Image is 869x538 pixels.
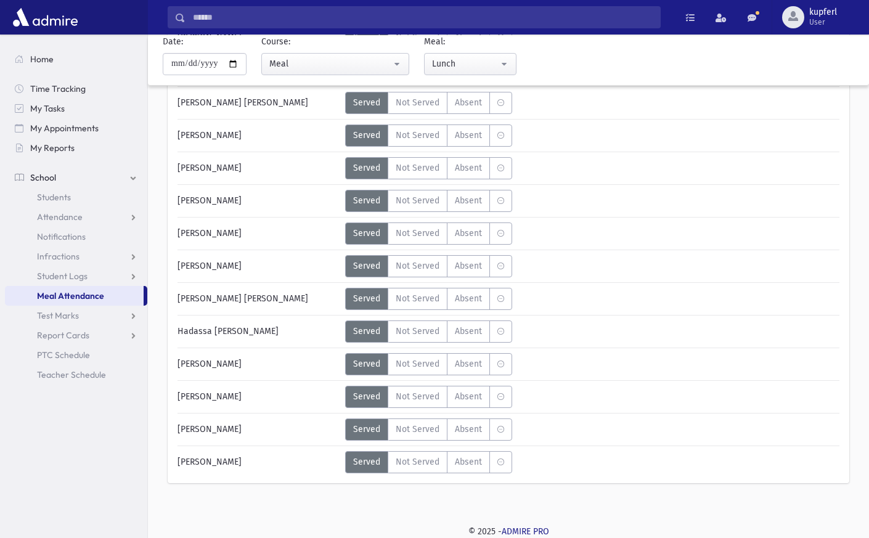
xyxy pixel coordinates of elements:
span: Not Served [396,325,439,338]
span: Served [353,325,380,338]
span: User [809,17,837,27]
span: Served [353,96,380,109]
span: PTC Schedule [37,349,90,361]
span: My Reports [30,142,75,153]
span: Served [353,390,380,403]
span: Absent [455,194,482,207]
span: Served [353,194,380,207]
a: Notifications [5,227,147,247]
div: MeaStatus [345,157,512,179]
span: Time Tracking [30,83,86,94]
a: PTC Schedule [5,345,147,365]
span: Served [353,423,380,436]
a: My Appointments [5,118,147,138]
span: Meal Attendance [37,290,104,301]
span: Students [37,192,71,203]
span: Not Served [396,227,439,240]
label: Meal: [424,35,445,48]
span: kupferl [809,7,837,17]
div: MeaStatus [345,386,512,408]
span: Not Served [396,259,439,272]
span: Not Served [396,292,439,305]
div: Meal [269,57,391,70]
span: Notifications [37,231,86,242]
a: Home [5,49,147,69]
span: Not Served [396,423,439,436]
a: My Reports [5,138,147,158]
button: Meal [261,53,409,75]
a: Teacher Schedule [5,365,147,385]
span: [PERSON_NAME] [177,194,242,207]
div: MeaStatus [345,418,512,441]
span: Absent [455,357,482,370]
img: AdmirePro [10,5,81,30]
span: Student Logs [37,271,88,282]
div: MeaStatus [345,451,512,473]
span: My Tasks [30,103,65,114]
div: MeaStatus [345,353,512,375]
div: MeaStatus [345,288,512,310]
div: Lunch [432,57,499,70]
span: [PERSON_NAME] [177,423,242,436]
label: Date: [163,35,183,48]
span: Test Marks [37,310,79,321]
div: MeaStatus [345,222,512,245]
span: Absent [455,455,482,468]
a: Student Logs [5,266,147,286]
span: [PERSON_NAME] [PERSON_NAME] [177,292,308,305]
span: [PERSON_NAME] [177,129,242,142]
span: Served [353,455,380,468]
span: Absent [455,390,482,403]
span: Home [30,54,54,65]
a: School [5,168,147,187]
span: Absent [455,423,482,436]
span: [PERSON_NAME] [PERSON_NAME] [177,96,308,109]
span: Served [353,292,380,305]
div: MeaStatus [345,320,512,343]
a: My Tasks [5,99,147,118]
button: Lunch [424,53,516,75]
span: Teacher Schedule [37,369,106,380]
a: Infractions [5,247,147,266]
span: Served [353,129,380,142]
span: Absent [455,227,482,240]
span: Not Served [396,96,439,109]
span: Absent [455,96,482,109]
div: MeaStatus [345,92,512,114]
span: Absent [455,292,482,305]
span: My Appointments [30,123,99,134]
div: MeaStatus [345,190,512,212]
span: Served [353,357,380,370]
span: Not Served [396,161,439,174]
a: Meal Attendance [5,286,144,306]
span: [PERSON_NAME] [177,227,242,240]
span: Served [353,161,380,174]
span: Absent [455,325,482,338]
span: [PERSON_NAME] [177,390,242,403]
div: MeaStatus [345,255,512,277]
span: Report Cards [37,330,89,341]
label: Course: [261,35,290,48]
a: Time Tracking [5,79,147,99]
span: Attendance [37,211,83,222]
span: [PERSON_NAME] [177,357,242,370]
span: Not Served [396,455,439,468]
span: Infractions [37,251,80,262]
div: MeaStatus [345,124,512,147]
span: [PERSON_NAME] [177,259,242,272]
span: Hadassa [PERSON_NAME] [177,325,279,338]
span: Served [353,227,380,240]
span: Not Served [396,357,439,370]
input: Search [186,6,660,28]
a: Report Cards [5,325,147,345]
span: Not Served [396,194,439,207]
div: © 2025 - [168,525,849,538]
span: School [30,172,56,183]
span: Served [353,259,380,272]
span: Not Served [396,390,439,403]
span: Absent [455,129,482,142]
span: Absent [455,161,482,174]
span: [PERSON_NAME] [177,161,242,174]
span: Not Served [396,129,439,142]
a: Students [5,187,147,207]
